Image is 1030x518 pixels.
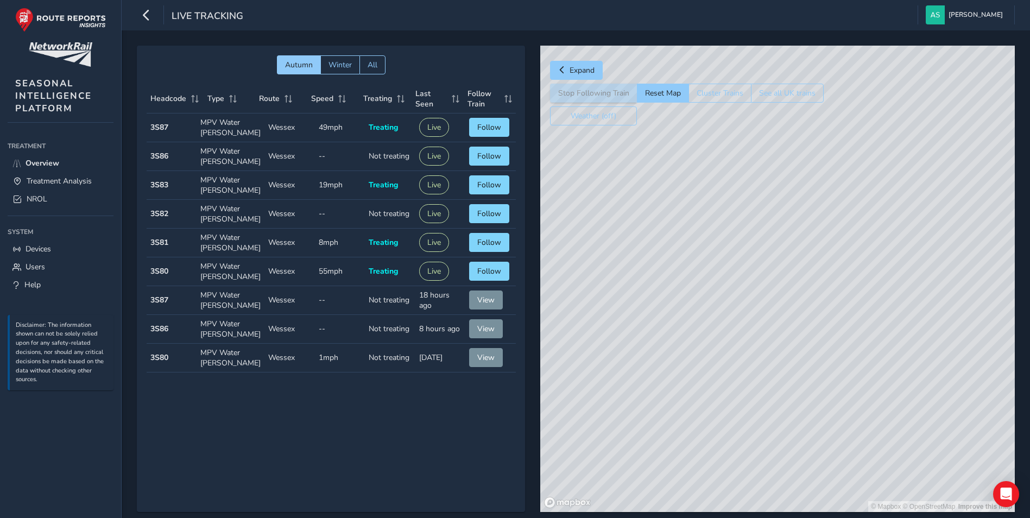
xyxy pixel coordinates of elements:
td: [DATE] [415,344,466,372]
button: Cluster Trains [688,84,751,103]
span: Follow [477,237,501,248]
td: Not treating [365,142,415,171]
button: Follow [469,147,509,166]
span: View [477,352,495,363]
td: MPV Water [PERSON_NAME] [197,142,264,171]
td: -- [315,315,365,344]
img: customer logo [29,42,92,67]
td: Wessex [264,257,315,286]
span: Treating [363,93,392,104]
a: Overview [8,154,113,172]
span: Follow [477,122,501,132]
td: -- [315,286,365,315]
td: MPV Water [PERSON_NAME] [197,229,264,257]
button: Follow [469,233,509,252]
td: 8mph [315,229,365,257]
button: All [359,55,386,74]
td: Wessex [264,171,315,200]
td: MPV Water [PERSON_NAME] [197,286,264,315]
a: Users [8,258,113,276]
td: MPV Water [PERSON_NAME] [197,257,264,286]
button: Winter [320,55,359,74]
strong: 3S81 [150,237,168,248]
td: 55mph [315,257,365,286]
div: Open Intercom Messenger [993,481,1019,507]
span: Follow [477,151,501,161]
span: Route [259,93,280,104]
strong: 3S80 [150,352,168,363]
button: Live [419,118,449,137]
td: MPV Water [PERSON_NAME] [197,171,264,200]
td: Wessex [264,229,315,257]
td: MPV Water [PERSON_NAME] [197,113,264,142]
button: See all UK trains [751,84,824,103]
span: Overview [26,158,59,168]
button: Reset Map [637,84,688,103]
strong: 3S87 [150,295,168,305]
span: Headcode [150,93,186,104]
p: Disclaimer: The information shown can not be solely relied upon for any safety-related decisions,... [16,321,108,385]
span: Devices [26,244,51,254]
td: Wessex [264,113,315,142]
td: MPV Water [PERSON_NAME] [197,315,264,344]
strong: 3S80 [150,266,168,276]
strong: 3S82 [150,209,168,219]
strong: 3S86 [150,324,168,334]
td: Not treating [365,286,415,315]
button: Live [419,147,449,166]
span: Expand [570,65,595,75]
span: Users [26,262,45,272]
button: Live [419,233,449,252]
strong: 3S86 [150,151,168,161]
td: Wessex [264,315,315,344]
span: Follow [477,209,501,219]
span: Last Seen [415,89,447,109]
td: MPV Water [PERSON_NAME] [197,200,264,229]
div: System [8,224,113,240]
td: -- [315,200,365,229]
button: View [469,319,503,338]
a: Help [8,276,113,294]
button: Follow [469,204,509,223]
span: Help [24,280,41,290]
a: Treatment Analysis [8,172,113,190]
td: Not treating [365,344,415,372]
span: Autumn [285,60,313,70]
span: Follow [477,266,501,276]
td: Wessex [264,286,315,315]
td: -- [315,142,365,171]
div: Treatment [8,138,113,154]
td: 8 hours ago [415,315,466,344]
span: View [477,324,495,334]
td: Not treating [365,315,415,344]
span: Follow [477,180,501,190]
strong: 3S87 [150,122,168,132]
button: Live [419,175,449,194]
td: MPV Water [PERSON_NAME] [197,344,264,372]
span: Live Tracking [172,9,243,24]
button: [PERSON_NAME] [926,5,1007,24]
button: Weather (off) [550,106,637,125]
td: 18 hours ago [415,286,466,315]
span: Treating [369,266,398,276]
span: Follow Train [467,89,501,109]
button: Autumn [277,55,320,74]
span: Treating [369,237,398,248]
td: Wessex [264,200,315,229]
span: NROL [27,194,47,204]
td: 49mph [315,113,365,142]
span: Treating [369,180,398,190]
img: rr logo [15,8,106,32]
span: Treating [369,122,398,132]
strong: 3S83 [150,180,168,190]
span: Winter [328,60,352,70]
button: Follow [469,262,509,281]
button: Follow [469,118,509,137]
button: Expand [550,61,603,80]
span: All [368,60,377,70]
span: Type [207,93,224,104]
button: View [469,348,503,367]
td: Wessex [264,344,315,372]
button: Live [419,204,449,223]
span: [PERSON_NAME] [949,5,1003,24]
